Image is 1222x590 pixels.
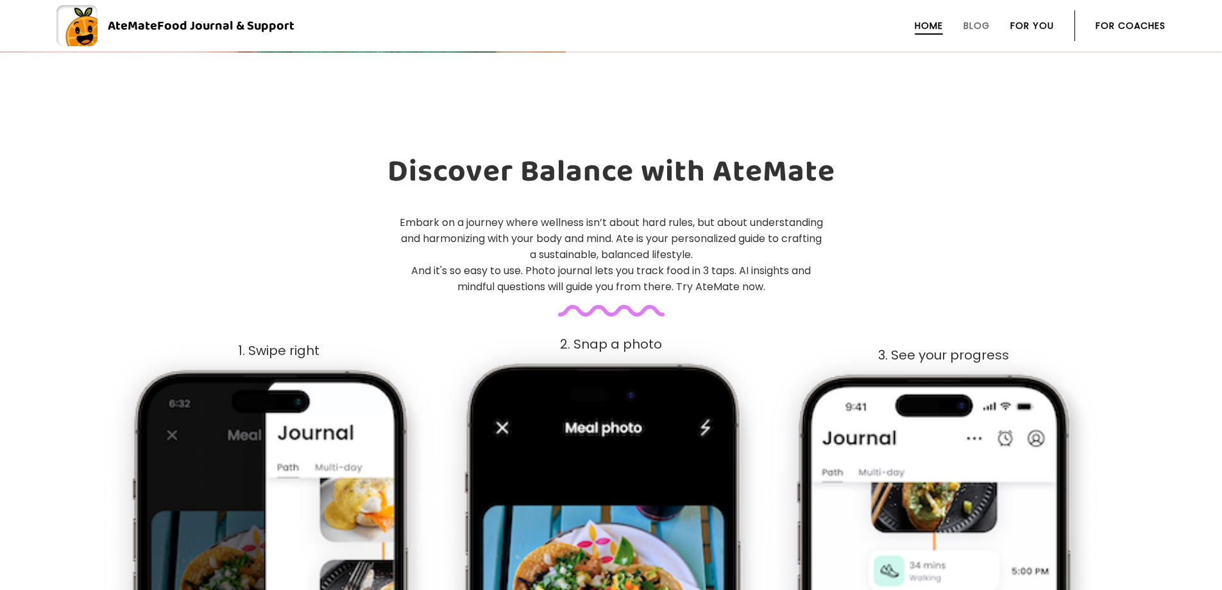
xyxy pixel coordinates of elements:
[1010,21,1054,31] a: For You
[446,337,776,352] div: 2. Snap a photo
[56,5,1166,46] a: AteMateFood Journal & Support
[157,15,294,36] span: Food Journal & Support
[398,214,824,295] p: Embark on a journey where wellness isn’t about hard rules, but about understanding and harmonizin...
[915,21,943,31] a: Home
[98,15,294,36] div: AteMate
[779,348,1108,363] div: 3. See your progress
[114,343,443,358] div: 1. Swipe right
[963,21,990,31] a: Blog
[1096,21,1166,31] a: For Coaches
